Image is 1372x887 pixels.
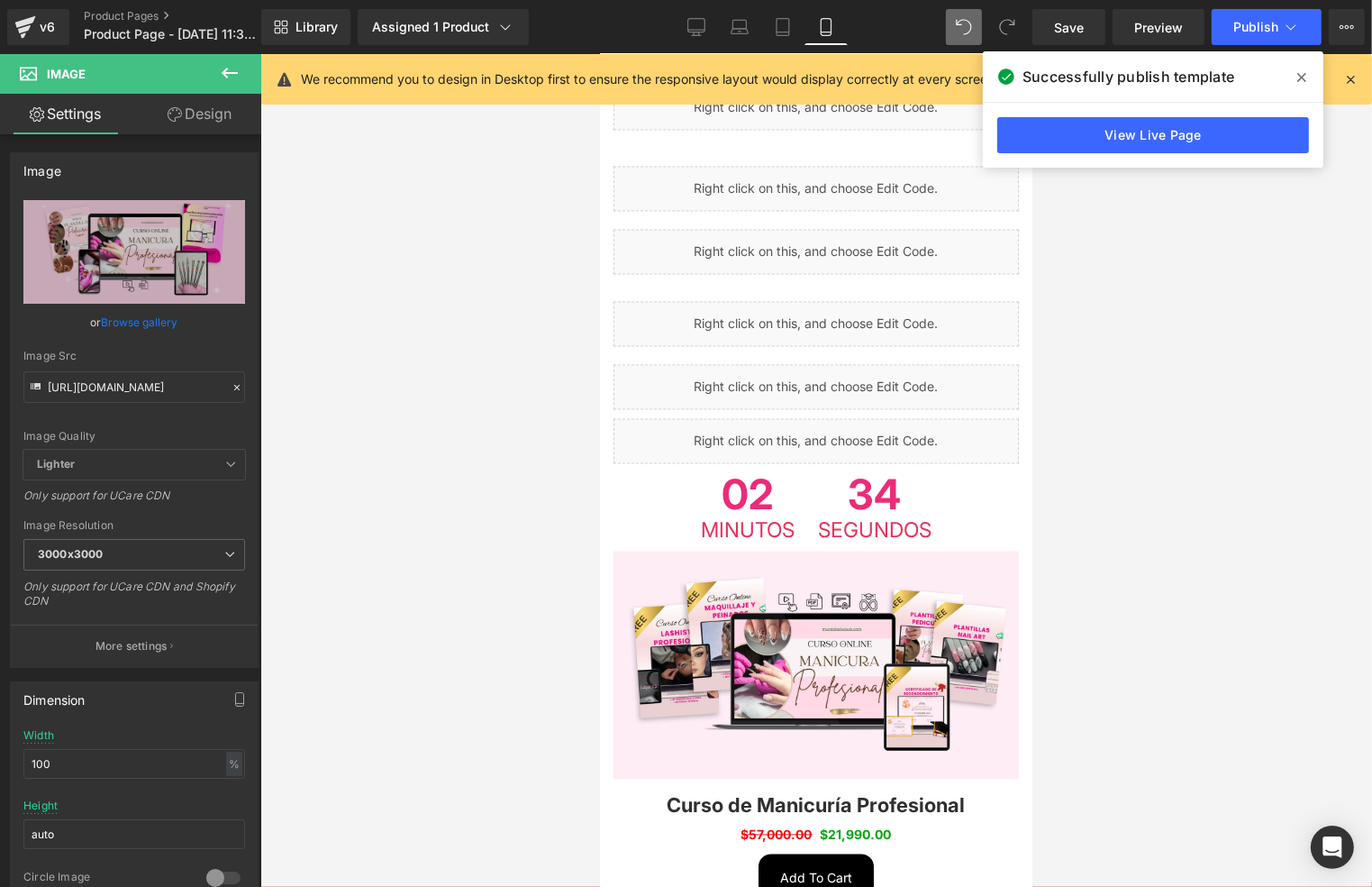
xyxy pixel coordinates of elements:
[23,800,58,812] div: Height
[221,772,292,791] span: $21,990.00
[95,638,168,654] p: More settings
[372,18,514,36] div: Assigned 1 Product
[226,752,242,776] div: %
[1212,9,1322,45] button: Publish
[180,817,252,832] span: Add To Cart
[718,9,761,45] a: Laptop
[38,547,103,561] b: 3000x3000
[134,94,265,134] a: Design
[84,27,257,41] span: Product Page - [DATE] 11:38:37
[295,19,338,35] span: Library
[84,9,291,23] a: Product Pages
[218,420,332,467] span: 34
[11,625,258,667] button: More settings
[23,371,245,403] input: Link
[1329,9,1365,45] button: More
[23,313,245,332] div: or
[1054,18,1084,37] span: Save
[218,467,332,488] span: Segundos
[301,69,1125,89] p: We recommend you to design in Desktop first to ensure the responsive layout would display correct...
[1134,18,1183,37] span: Preview
[159,800,274,849] button: Add To Cart
[7,9,69,45] a: v6
[23,682,86,708] div: Dimension
[101,467,195,488] span: Minutos
[1113,9,1204,45] a: Preview
[761,9,804,45] a: Tablet
[1233,20,1278,34] span: Publish
[804,9,848,45] a: Mobile
[23,430,245,443] div: Image Quality
[23,580,245,620] div: Only support for UCare CDN and Shopify CDN
[36,15,59,39] div: v6
[37,457,75,471] b: Lighter
[68,740,366,764] a: Curso de Manicuría Profesional
[946,9,982,45] button: Undo
[23,350,245,362] div: Image Src
[101,420,195,467] span: 02
[1311,826,1354,869] div: Open Intercom Messenger
[47,67,86,81] span: Image
[23,489,245,515] div: Only support for UCare CDN
[23,729,54,742] div: Width
[23,519,245,532] div: Image Resolution
[261,9,350,45] a: New Library
[675,9,718,45] a: Desktop
[989,9,1025,45] button: Redo
[23,153,61,178] div: Image
[141,773,213,789] span: $57,000.00
[23,819,245,849] input: auto
[102,306,178,338] a: Browse gallery
[23,749,245,779] input: auto
[997,117,1309,153] a: View Live Page
[1022,66,1234,87] span: Successfully publish template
